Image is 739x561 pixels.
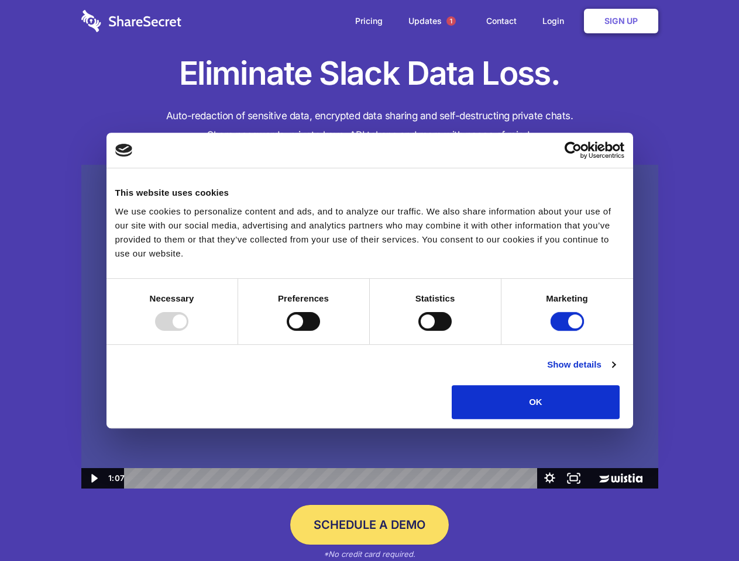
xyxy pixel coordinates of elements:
[133,468,532,489] div: Playbar
[522,141,624,159] a: Usercentrics Cookiebot - opens in a new window
[415,293,455,303] strong: Statistics
[446,16,456,26] span: 1
[324,549,415,559] em: *No credit card required.
[115,205,624,261] div: We use cookies to personalize content and ads, and to analyze our traffic. We also share informat...
[81,10,181,32] img: logo-wordmark-white-trans-d4663122ce5f474addd5e946df7df03e33cb6a1c49d2221995e7729f52c070b2.svg
[115,144,133,157] img: logo
[538,468,562,489] button: Show settings menu
[680,503,725,547] iframe: Drift Widget Chat Controller
[343,3,394,39] a: Pricing
[81,106,658,145] h4: Auto-redaction of sensitive data, encrypted data sharing and self-destructing private chats. Shar...
[562,468,586,489] button: Fullscreen
[278,293,329,303] strong: Preferences
[150,293,194,303] strong: Necessary
[531,3,582,39] a: Login
[475,3,528,39] a: Contact
[452,385,620,419] button: OK
[586,468,658,489] a: Wistia Logo -- Learn More
[547,358,615,372] a: Show details
[546,293,588,303] strong: Marketing
[81,53,658,95] h1: Eliminate Slack Data Loss.
[290,505,449,545] a: Schedule a Demo
[81,468,105,489] button: Play Video
[115,186,624,200] div: This website uses cookies
[584,9,658,33] a: Sign Up
[81,165,658,489] img: Sharesecret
